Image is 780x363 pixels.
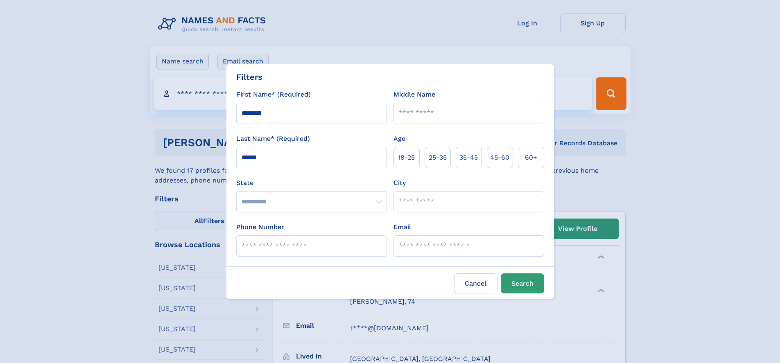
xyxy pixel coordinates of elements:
[393,134,405,144] label: Age
[501,273,544,293] button: Search
[393,222,411,232] label: Email
[454,273,497,293] label: Cancel
[236,90,311,99] label: First Name* (Required)
[236,178,387,188] label: State
[393,178,406,188] label: City
[236,134,310,144] label: Last Name* (Required)
[490,153,509,162] span: 45‑60
[429,153,447,162] span: 25‑35
[236,71,262,83] div: Filters
[393,90,435,99] label: Middle Name
[525,153,537,162] span: 60+
[459,153,478,162] span: 35‑45
[236,222,284,232] label: Phone Number
[398,153,415,162] span: 18‑25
